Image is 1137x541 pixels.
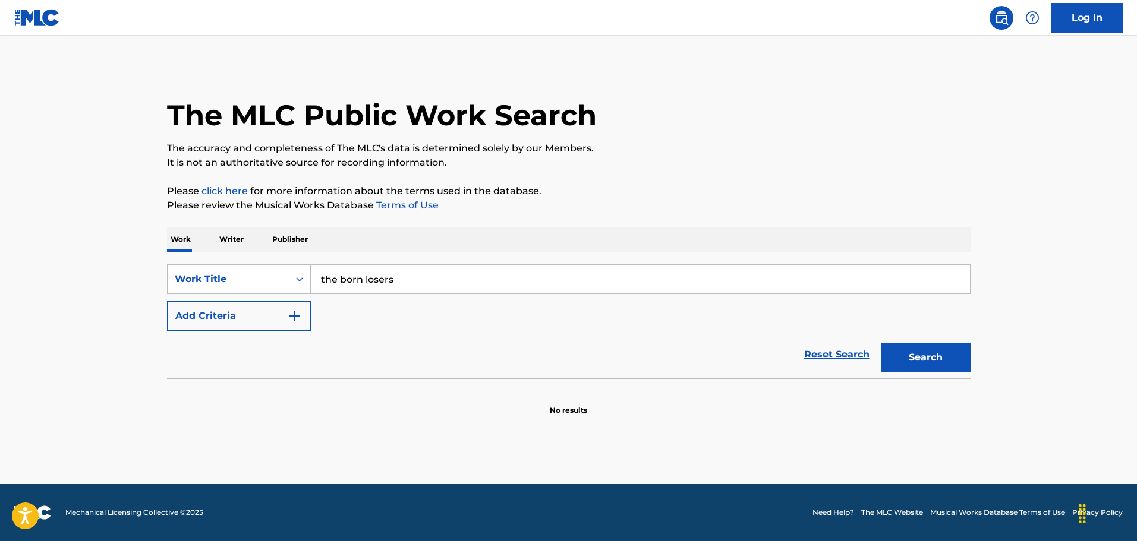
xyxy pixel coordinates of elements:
p: Work [167,227,194,252]
span: Mechanical Licensing Collective © 2025 [65,507,203,518]
a: click here [201,185,248,197]
a: Need Help? [812,507,854,518]
p: Writer [216,227,247,252]
p: It is not an authoritative source for recording information. [167,156,971,170]
h1: The MLC Public Work Search [167,97,597,133]
img: search [994,11,1009,25]
p: Please review the Musical Works Database [167,198,971,213]
p: Publisher [269,227,311,252]
a: Musical Works Database Terms of Use [930,507,1065,518]
form: Search Form [167,264,971,378]
iframe: Chat Widget [1078,484,1137,541]
a: Public Search [990,6,1013,30]
img: 9d2ae6d4665cec9f34b9.svg [287,309,301,323]
p: The accuracy and completeness of The MLC's data is determined solely by our Members. [167,141,971,156]
img: help [1025,11,1040,25]
a: Reset Search [798,341,875,368]
div: Help [1021,6,1044,30]
img: logo [14,505,51,520]
a: Log In [1051,3,1123,33]
p: Please for more information about the terms used in the database. [167,184,971,198]
div: Work Title [175,272,282,286]
button: Search [881,343,971,372]
div: Drag [1073,496,1092,531]
button: Add Criteria [167,301,311,331]
img: MLC Logo [14,9,60,26]
p: No results [550,391,587,416]
a: Terms of Use [374,200,439,211]
a: Privacy Policy [1072,507,1123,518]
a: The MLC Website [861,507,923,518]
